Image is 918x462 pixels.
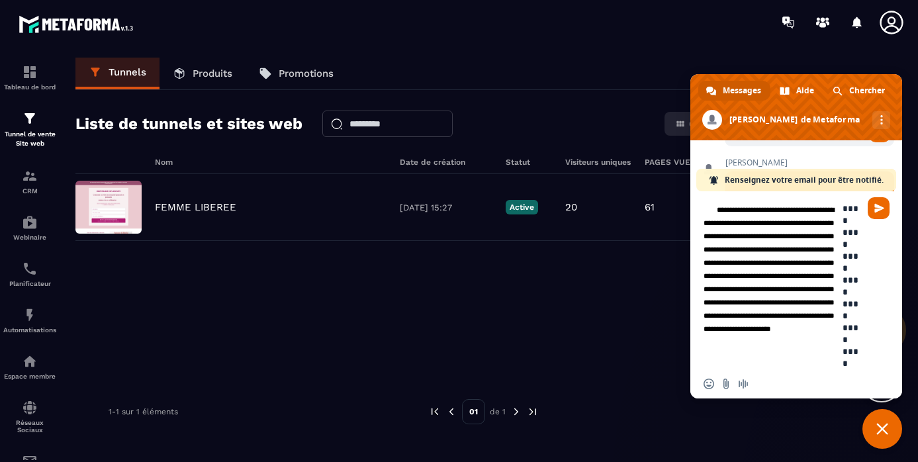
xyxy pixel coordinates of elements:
h6: Visiteurs uniques [565,158,631,167]
span: Insérer un emoji [704,379,714,389]
a: formationformationTunnel de vente Site web [3,101,56,158]
div: Fermer le chat [862,409,902,449]
textarea: Entrez votre message... [843,203,860,369]
img: image [75,181,142,234]
img: scheduler [22,261,38,277]
span: Messages [723,81,761,101]
a: Tunnels [75,58,160,89]
p: Promotions [279,68,334,79]
img: formation [22,64,38,80]
span: Envoyer un fichier [721,379,731,389]
a: Produits [160,58,246,89]
img: automations [22,353,38,369]
img: formation [22,111,38,126]
p: FEMME LIBEREE [155,201,236,213]
a: formationformationTableau de bord [3,54,56,101]
p: de 1 [490,406,506,417]
h6: Statut [506,158,552,167]
button: Carte [667,115,722,133]
img: logo [19,12,138,36]
img: prev [445,406,457,418]
p: [DATE] 15:27 [400,203,492,212]
p: 61 [645,201,655,213]
p: Planificateur [3,280,56,287]
p: Réseaux Sociaux [3,419,56,434]
img: social-network [22,400,38,416]
h6: Nom [155,158,387,167]
a: automationsautomationsWebinaire [3,205,56,251]
img: next [510,406,522,418]
p: 1-1 sur 1 éléments [109,407,178,416]
div: Aide [772,81,823,101]
p: CRM [3,187,56,195]
a: schedulerschedulerPlanificateur [3,251,56,297]
div: Chercher [825,81,894,101]
p: Tunnels [109,66,146,78]
a: automationsautomationsAutomatisations [3,297,56,344]
p: Webinaire [3,234,56,241]
h6: PAGES VUES [645,158,698,167]
img: prev [429,406,441,418]
div: Messages [698,81,770,101]
p: Produits [193,68,232,79]
img: automations [22,214,38,230]
img: automations [22,307,38,323]
span: Message audio [738,379,749,389]
a: automationsautomationsEspace membre [3,344,56,390]
p: Tunnel de vente Site web [3,130,56,148]
p: Espace membre [3,373,56,380]
span: Chercher [849,81,885,101]
span: Envoyer [868,197,890,219]
a: formationformationCRM [3,158,56,205]
p: Automatisations [3,326,56,334]
span: [PERSON_NAME] [725,158,894,167]
span: Carte [689,118,714,129]
p: 20 [565,201,577,213]
span: Renseignez votre email pour être notifié. [725,169,884,191]
img: formation [22,168,38,184]
p: Active [506,200,538,214]
h6: Date de création [400,158,492,167]
h2: Liste de tunnels et sites web [75,111,302,137]
p: 01 [462,399,485,424]
a: social-networksocial-networkRéseaux Sociaux [3,390,56,443]
div: Autres canaux [872,111,890,129]
p: Tableau de bord [3,83,56,91]
span: Aide [796,81,814,101]
img: next [527,406,539,418]
a: Promotions [246,58,347,89]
